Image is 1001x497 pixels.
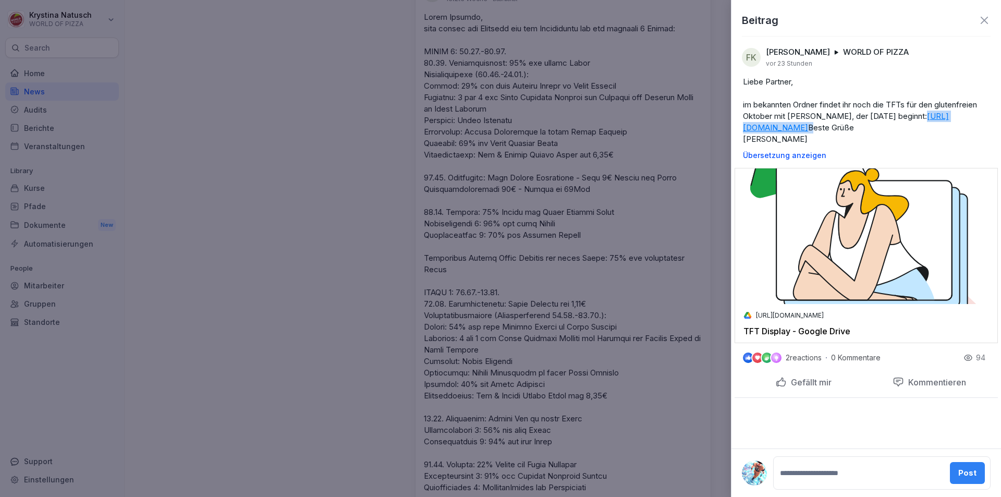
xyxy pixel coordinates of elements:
[766,59,812,68] p: vor 23 Stunden
[904,377,966,387] p: Kommentieren
[743,76,990,145] p: Liebe Partner, im bekannten Ordner findet ihr noch die TFTs für den glutenfreien Oktober mit [PER...
[787,377,832,387] p: Gefällt mir
[786,354,822,362] p: 2 reactions
[843,47,909,57] p: WORLD OF PIZZA
[950,462,985,484] button: Post
[743,311,752,320] img: drive_2022q3_32dp.png
[742,48,761,67] div: FK
[742,460,767,486] img: ryfgxo7un9cg55tbjpmk6r29.png
[743,151,990,160] p: Übersetzung anzeigen
[831,354,888,362] p: 0 Kommentare
[743,326,989,336] p: TFT Display - Google Drive
[766,47,830,57] p: [PERSON_NAME]
[958,467,976,479] div: Post
[976,353,985,363] p: 94
[756,310,824,321] p: [URL][DOMAIN_NAME]
[742,13,778,28] p: Beitrag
